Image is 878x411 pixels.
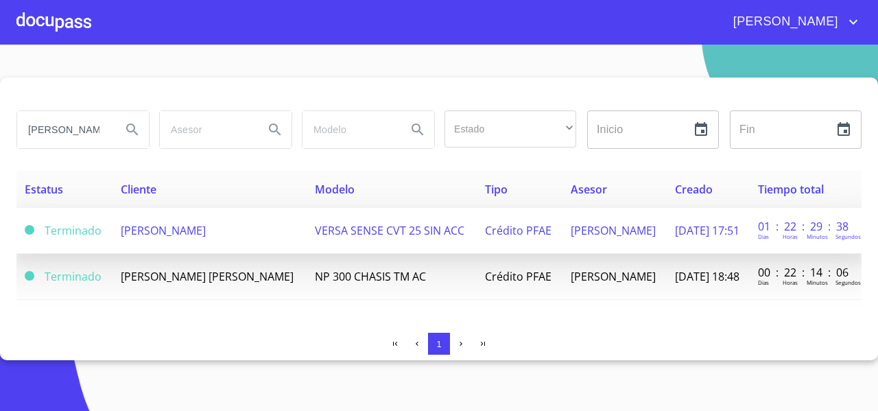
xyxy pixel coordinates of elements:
p: 01 : 22 : 29 : 38 [758,219,851,234]
p: Dias [758,279,769,286]
div: ​ [444,110,576,148]
p: Horas [783,279,798,286]
input: search [160,111,253,148]
button: 1 [428,333,450,355]
p: Horas [783,233,798,240]
p: Minutos [807,233,828,240]
button: Search [259,113,292,146]
span: [PERSON_NAME] [121,223,206,238]
span: Estatus [25,182,63,197]
span: Crédito PFAE [485,269,551,284]
span: [DATE] 17:51 [675,223,739,238]
span: Crédito PFAE [485,223,551,238]
span: Cliente [121,182,156,197]
span: Tipo [485,182,508,197]
span: 1 [436,339,441,349]
span: [PERSON_NAME] [723,11,845,33]
button: Search [401,113,434,146]
input: search [17,111,110,148]
span: Terminado [45,223,102,238]
input: search [302,111,396,148]
span: Terminado [25,225,34,235]
span: VERSA SENSE CVT 25 SIN ACC [315,223,464,238]
button: Search [116,113,149,146]
span: [PERSON_NAME] [571,269,656,284]
span: [PERSON_NAME] [PERSON_NAME] [121,269,294,284]
span: Asesor [571,182,607,197]
span: Modelo [315,182,355,197]
p: Minutos [807,279,828,286]
span: NP 300 CHASIS TM AC [315,269,426,284]
span: [PERSON_NAME] [571,223,656,238]
span: [DATE] 18:48 [675,269,739,284]
span: Creado [675,182,713,197]
span: Terminado [45,269,102,284]
p: Dias [758,233,769,240]
p: Segundos [835,279,861,286]
p: 00 : 22 : 14 : 06 [758,265,851,280]
p: Segundos [835,233,861,240]
button: account of current user [723,11,862,33]
span: Terminado [25,271,34,281]
span: Tiempo total [758,182,824,197]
